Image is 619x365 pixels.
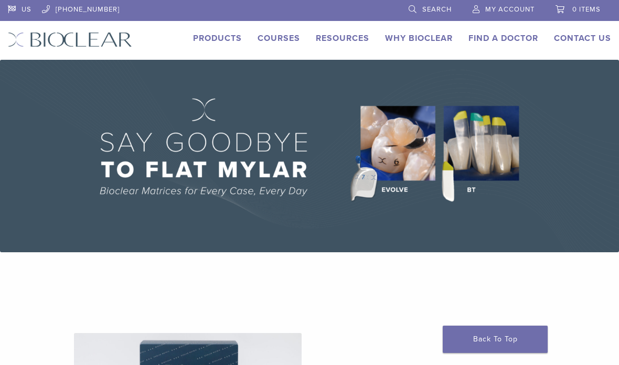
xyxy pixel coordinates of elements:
a: Products [193,33,242,44]
a: Contact Us [554,33,611,44]
span: Search [422,5,452,14]
span: 0 items [572,5,601,14]
img: Bioclear [8,32,132,47]
a: Why Bioclear [385,33,453,44]
a: Courses [258,33,300,44]
a: Back To Top [443,326,548,353]
a: Find A Doctor [468,33,538,44]
span: My Account [485,5,535,14]
a: Resources [316,33,369,44]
